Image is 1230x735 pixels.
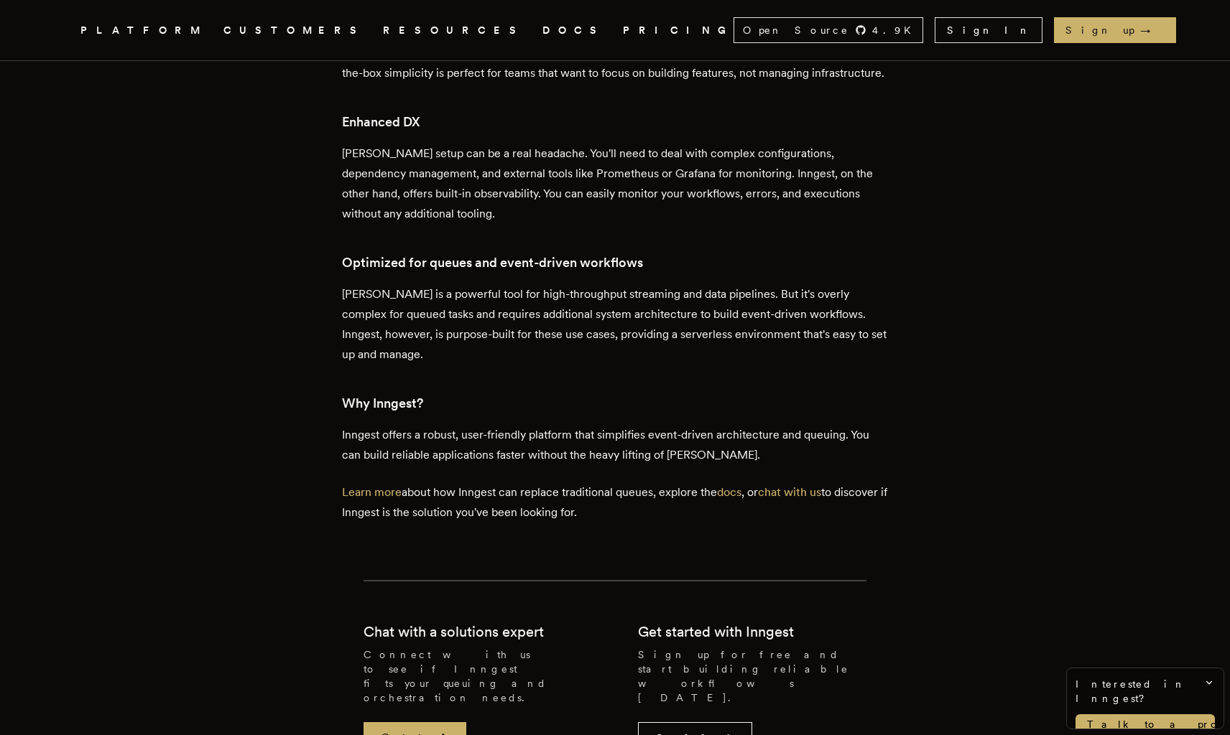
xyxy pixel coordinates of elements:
[743,23,849,37] span: Open Source
[342,144,888,224] p: [PERSON_NAME] setup can be a real headache. You'll need to deal with complex configurations, depe...
[342,253,888,273] h3: Optimized for queues and event-driven workflows
[342,112,888,132] h3: Enhanced DX
[342,425,888,465] p: Inngest offers a robust, user-friendly platform that simplifies event-driven architecture and que...
[542,22,606,39] a: DOCS
[383,22,525,39] button: RESOURCES
[872,23,920,37] span: 4.9 K
[364,647,592,705] p: Connect with us to see if Inngest fits your queuing and orchestration needs.
[935,17,1042,43] a: Sign In
[1076,677,1215,706] span: Interested in Inngest?
[223,22,366,39] a: CUSTOMERS
[342,485,402,499] a: Learn more
[1076,714,1215,734] a: Talk to a product expert
[1140,23,1165,37] span: →
[80,22,206,39] button: PLATFORM
[1054,17,1176,43] a: Sign up
[364,622,544,642] h2: Chat with a solutions expert
[342,482,888,523] p: about how Inngest can replace traditional queues, explore the , or to discover if Inngest is the ...
[342,393,888,413] h3: Why Inngest?
[638,622,794,642] h2: Get started with Inngest
[342,284,888,365] p: [PERSON_NAME] is a powerful tool for high-throughput streaming and data pipelines. But it's overl...
[758,485,821,499] a: chat with us
[717,485,741,499] a: docs
[623,22,734,39] a: PRICING
[638,647,866,705] p: Sign up for free and start building reliable workflows [DATE].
